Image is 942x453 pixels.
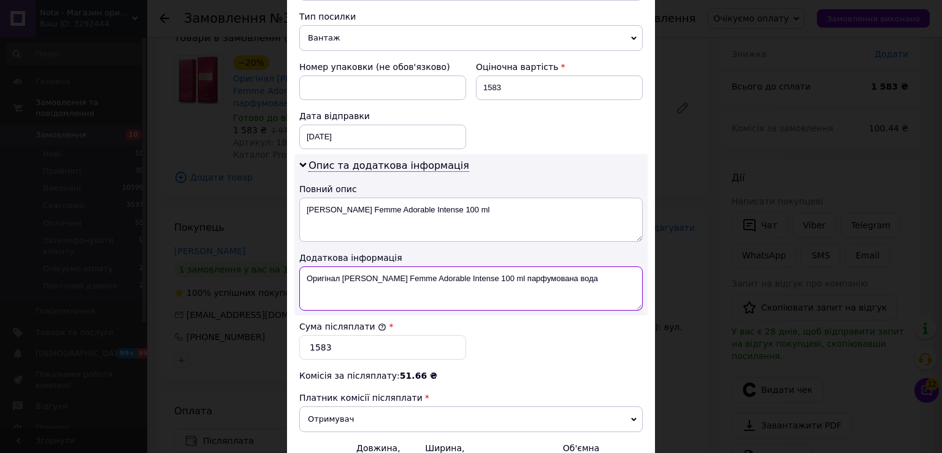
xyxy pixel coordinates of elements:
[299,406,643,432] span: Отримувач
[299,198,643,242] textarea: [PERSON_NAME] Femme Adorable Intense 100 ml
[400,371,437,381] span: 51.66 ₴
[476,61,643,73] div: Оціночна вартість
[308,160,469,172] span: Опис та додаткова інформація
[299,370,643,382] div: Комісія за післяплату:
[299,61,466,73] div: Номер упаковки (не обов'язково)
[299,266,643,311] textarea: Оригінал [PERSON_NAME] Femme Adorable Intense 100 ml парфумована вода
[299,110,466,122] div: Дата відправки
[299,12,356,21] span: Тип посилки
[299,393,423,403] span: Платник комісії післяплати
[299,322,386,331] label: Сума післяплати
[299,183,643,195] div: Повний опис
[299,25,643,51] span: Вантаж
[299,252,643,264] div: Додаткова інформація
